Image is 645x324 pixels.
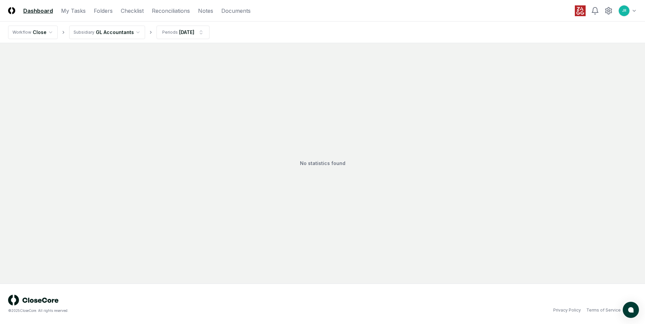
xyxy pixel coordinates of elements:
div: No statistics found [8,51,637,276]
a: My Tasks [61,7,86,15]
nav: breadcrumb [8,26,209,39]
a: Terms of Service [586,307,621,313]
a: Checklist [121,7,144,15]
a: Reconciliations [152,7,190,15]
a: Dashboard [23,7,53,15]
a: Notes [198,7,213,15]
div: Workflow [12,29,31,35]
img: logo [8,295,59,305]
div: Periods [162,29,178,35]
img: ZAGG logo [575,5,586,16]
img: Logo [8,7,15,14]
button: Periods[DATE] [157,26,209,39]
span: JR [622,8,626,13]
a: Documents [221,7,251,15]
button: atlas-launcher [623,302,639,318]
a: Privacy Policy [553,307,581,313]
div: © 2025 CloseCore. All rights reserved. [8,308,322,313]
a: Folders [94,7,113,15]
button: JR [618,5,630,17]
div: Subsidiary [74,29,94,35]
div: [DATE] [179,29,194,36]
